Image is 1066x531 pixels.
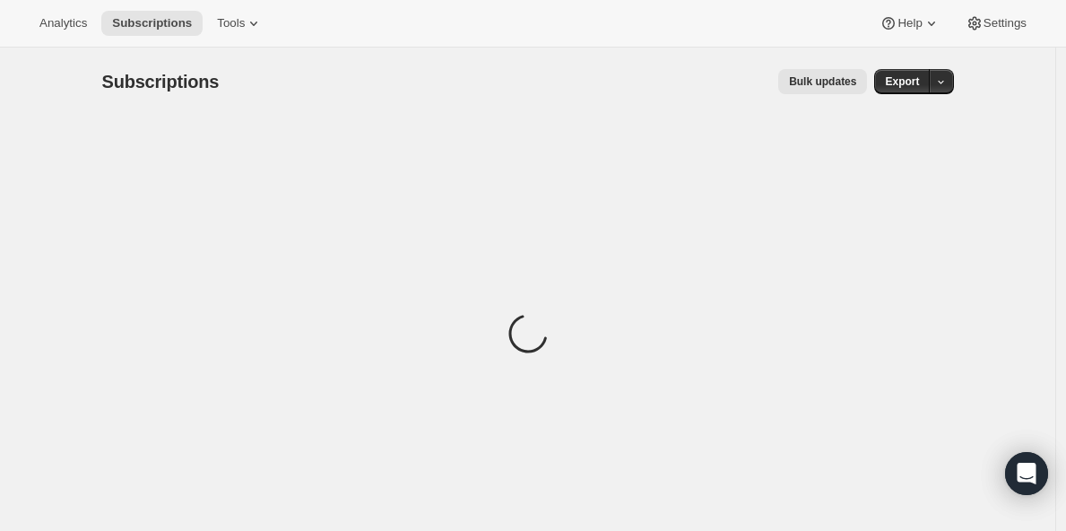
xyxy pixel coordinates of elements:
span: Bulk updates [789,74,856,89]
button: Help [869,11,950,36]
button: Export [874,69,930,94]
span: Help [897,16,922,30]
span: Tools [217,16,245,30]
span: Subscriptions [102,72,220,91]
span: Settings [984,16,1027,30]
span: Analytics [39,16,87,30]
button: Settings [955,11,1037,36]
span: Subscriptions [112,16,192,30]
div: Open Intercom Messenger [1005,452,1048,495]
button: Bulk updates [778,69,867,94]
button: Tools [206,11,273,36]
button: Subscriptions [101,11,203,36]
button: Analytics [29,11,98,36]
span: Export [885,74,919,89]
